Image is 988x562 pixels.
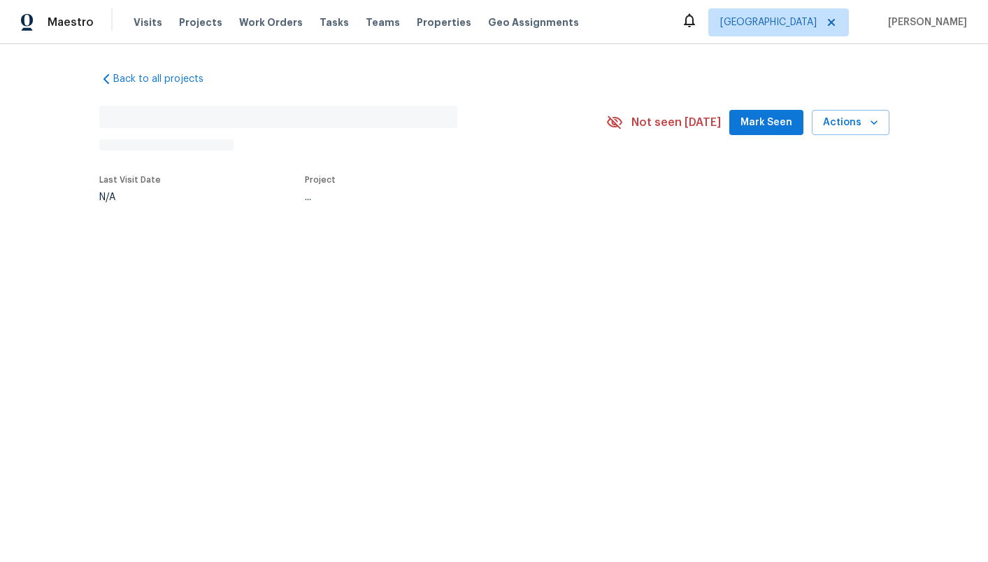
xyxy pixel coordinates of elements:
[882,15,967,29] span: [PERSON_NAME]
[320,17,349,27] span: Tasks
[99,72,234,86] a: Back to all projects
[740,114,792,132] span: Mark Seen
[179,15,222,29] span: Projects
[720,15,817,29] span: [GEOGRAPHIC_DATA]
[305,176,336,184] span: Project
[134,15,162,29] span: Visits
[239,15,303,29] span: Work Orders
[99,192,161,202] div: N/A
[729,110,803,136] button: Mark Seen
[305,192,573,202] div: ...
[417,15,471,29] span: Properties
[823,114,878,132] span: Actions
[631,115,721,129] span: Not seen [DATE]
[48,15,94,29] span: Maestro
[366,15,400,29] span: Teams
[99,176,161,184] span: Last Visit Date
[812,110,889,136] button: Actions
[488,15,579,29] span: Geo Assignments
